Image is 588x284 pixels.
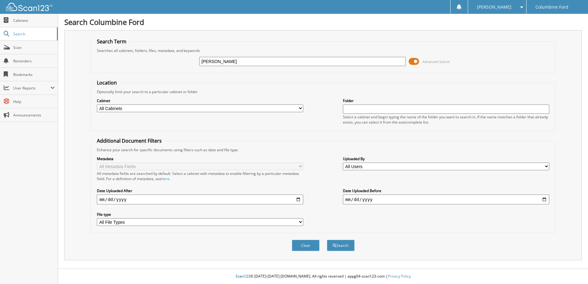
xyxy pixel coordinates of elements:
[343,98,549,103] label: Folder
[292,240,320,251] button: Clear
[13,85,50,91] span: User Reports
[343,114,549,125] div: Select a cabinet and begin typing the name of the folder you want to search in. If the name match...
[94,48,552,53] div: Searches all cabinets, folders, files, metadata, and keywords
[13,99,55,104] span: Help
[64,17,582,27] h1: Search Columbine Ford
[161,176,169,181] a: here
[535,5,568,9] span: Columbine Ford
[388,274,411,279] a: Privacy Policy
[423,59,450,64] span: Advanced Search
[97,188,303,193] label: Date Uploaded After
[94,147,552,152] div: Enhance your search for specific documents using filters such as date and file type.
[97,156,303,161] label: Metadata
[13,72,55,77] span: Bookmarks
[97,98,303,103] label: Cabinet
[236,274,250,279] span: Scan123
[94,89,552,94] div: Optionally limit your search to a particular cabinet or folder
[94,79,120,86] legend: Location
[97,212,303,217] label: File type
[13,58,55,64] span: Reminders
[13,18,55,23] span: Cabinets
[477,5,511,9] span: [PERSON_NAME]
[6,3,52,11] img: scan123-logo-white.svg
[343,195,549,204] input: end
[13,45,55,50] span: Scan
[343,156,549,161] label: Uploaded By
[557,254,588,284] iframe: Chat Widget
[13,112,55,118] span: Announcements
[327,240,355,251] button: Search
[58,269,588,284] div: © [DATE]-[DATE] [DOMAIN_NAME]. All rights reserved | appg04-scan123-com |
[94,38,129,45] legend: Search Term
[97,171,303,181] div: All metadata fields are searched by default. Select a cabinet with metadata to enable filtering b...
[13,31,54,37] span: Search
[97,195,303,204] input: start
[94,137,165,144] legend: Additional Document Filters
[343,188,549,193] label: Date Uploaded Before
